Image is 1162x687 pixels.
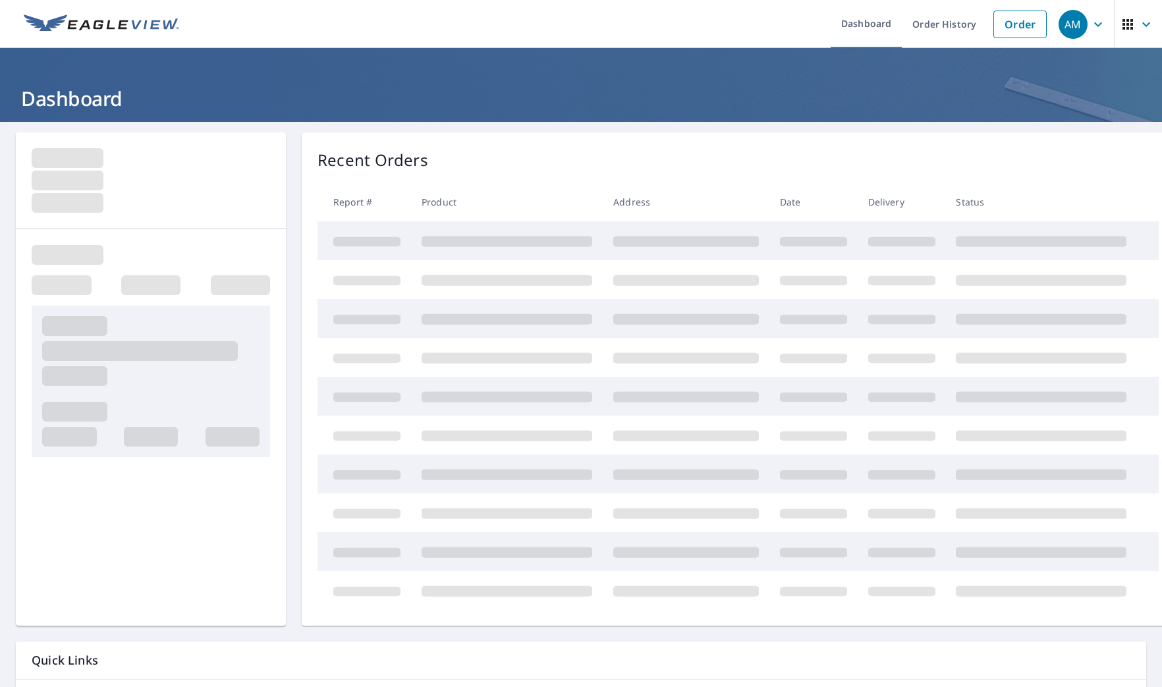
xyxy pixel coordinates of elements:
th: Product [411,182,603,221]
th: Address [603,182,769,221]
a: Order [993,11,1047,38]
th: Status [945,182,1137,221]
th: Delivery [858,182,946,221]
p: Quick Links [32,652,1130,669]
h1: Dashboard [16,85,1146,112]
img: EV Logo [24,14,179,34]
th: Date [769,182,858,221]
th: Report # [318,182,411,221]
div: AM [1059,10,1088,39]
p: Recent Orders [318,148,428,172]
